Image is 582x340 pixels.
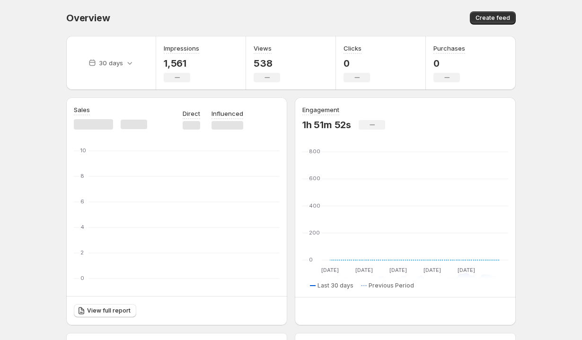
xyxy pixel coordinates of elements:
text: 800 [309,148,320,155]
span: Last 30 days [317,282,353,289]
p: 0 [433,58,465,69]
span: View full report [87,307,131,314]
p: Influenced [212,109,243,118]
text: 200 [309,229,320,236]
text: 6 [80,198,84,205]
h3: Views [254,44,272,53]
h3: Purchases [433,44,465,53]
text: 0 [309,256,313,263]
text: 8 [80,173,84,179]
text: [DATE] [423,267,441,273]
span: Create feed [476,14,510,22]
button: Create feed [470,11,516,25]
p: 538 [254,58,280,69]
h3: Sales [74,105,90,114]
a: View full report [74,304,136,317]
span: Overview [66,12,110,24]
span: Previous Period [369,282,414,289]
p: 30 days [99,58,123,68]
text: 10 [80,147,86,154]
p: Direct [183,109,200,118]
text: [DATE] [355,267,373,273]
h3: Clicks [344,44,362,53]
p: 1,561 [164,58,199,69]
text: 400 [309,202,320,209]
text: [DATE] [321,267,339,273]
h3: Engagement [302,105,339,114]
p: 1h 51m 52s [302,119,351,131]
text: 0 [80,275,84,281]
text: [DATE] [389,267,407,273]
text: [DATE] [458,267,475,273]
p: 0 [344,58,370,69]
h3: Impressions [164,44,199,53]
text: 600 [309,175,320,182]
text: 4 [80,224,84,230]
text: 2 [80,249,84,256]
